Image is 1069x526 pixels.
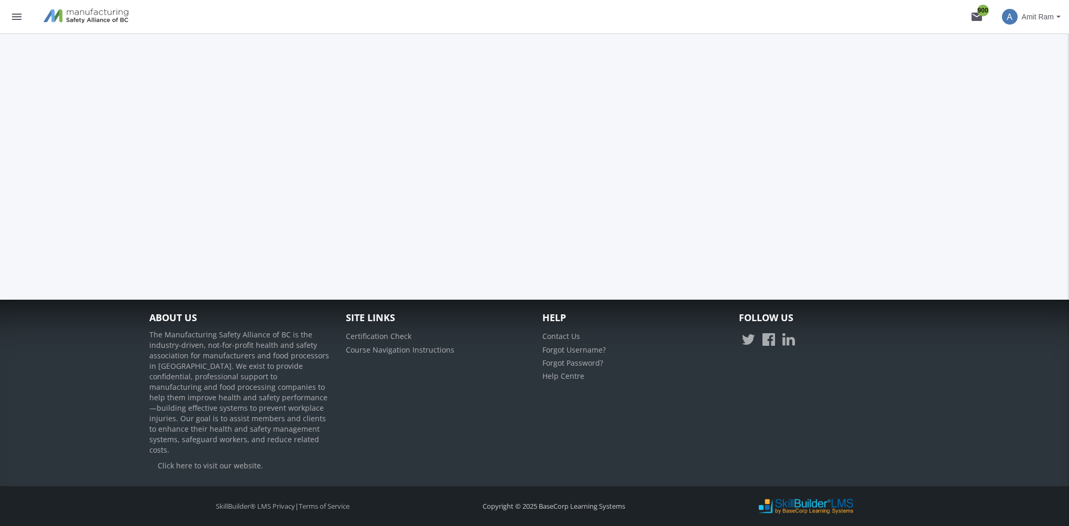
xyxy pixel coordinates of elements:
a: SkillBuilder® LMS Privacy [216,501,295,511]
div: Copyright © 2025 BaseCorp Learning Systems [421,501,686,511]
h4: Help [542,313,723,323]
img: logo.png [34,3,141,31]
a: Course Navigation Instructions [346,345,454,355]
span: A [1002,9,1018,25]
img: SkillBuilder LMS Logo [759,498,853,514]
a: Forgot Username? [542,345,606,355]
a: Click here to visit our website. [158,461,263,470]
a: Contact Us [542,331,580,341]
mat-icon: menu [10,10,23,23]
a: Certification Check [346,331,411,341]
h4: Site Links [346,313,527,323]
h4: Follow Us [739,313,920,323]
div: | [155,501,411,511]
p: The Manufacturing Safety Alliance of BC is the industry-driven, not-for-profit health and safety ... [149,330,330,455]
span: Amit Ram [1022,7,1054,26]
h4: About Us [149,313,330,323]
mat-icon: mail [970,10,983,23]
a: Help Centre [542,371,584,381]
a: Forgot Password? [542,358,603,368]
a: Terms of Service [299,501,350,511]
